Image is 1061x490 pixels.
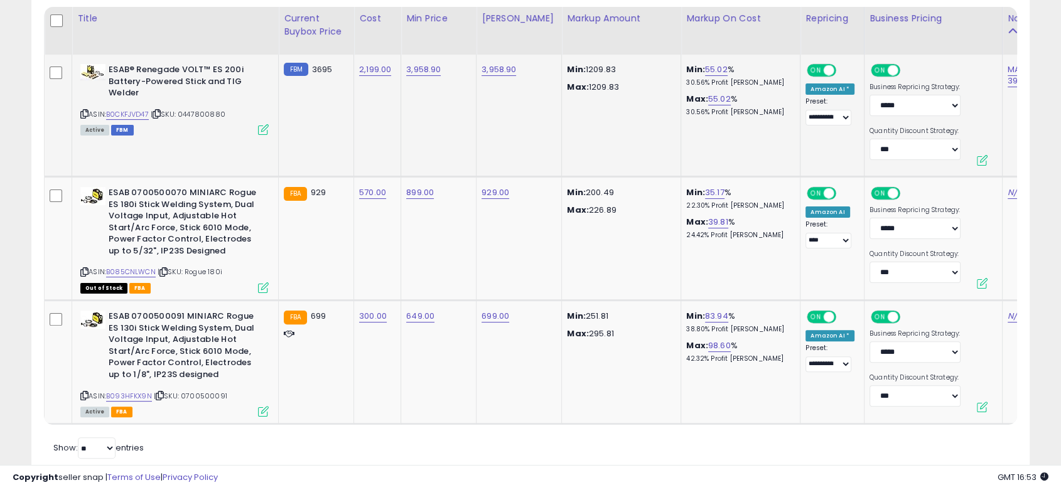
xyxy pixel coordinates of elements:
[805,330,854,341] div: Amazon AI *
[80,64,105,80] img: 41w60eDRJeL._SL40_.jpg
[870,83,961,92] label: Business Repricing Strategy:
[311,63,332,75] span: 3695
[567,328,671,339] p: 295.81
[998,471,1048,483] span: 2025-08-15 16:53 GMT
[107,471,161,483] a: Terms of Use
[406,310,434,322] a: 649.00
[686,231,790,240] p: 24.42% Profit [PERSON_NAME]
[567,63,586,75] strong: Min:
[80,311,269,415] div: ASIN:
[482,12,556,25] div: [PERSON_NAME]
[406,12,471,25] div: Min Price
[482,186,509,199] a: 929.00
[686,93,708,105] b: Max:
[359,310,387,322] a: 300.00
[870,373,961,382] label: Quantity Discount Strategy:
[359,186,386,199] a: 570.00
[686,186,705,198] b: Min:
[1008,310,1023,322] a: N/A
[686,187,790,210] div: %
[686,216,708,228] b: Max:
[808,188,824,199] span: ON
[154,391,227,401] span: | SKU: 0700500091
[686,93,790,117] div: %
[567,187,671,198] p: 200.49
[567,81,589,93] strong: Max:
[898,65,918,76] span: OFF
[681,7,800,55] th: The percentage added to the cost of goods (COGS) that forms the calculator for Min & Max prices.
[686,12,795,25] div: Markup on Cost
[151,109,225,119] span: | SKU: 0447800880
[808,312,824,322] span: ON
[870,329,961,338] label: Business Repricing Strategy:
[705,310,728,322] a: 83.94
[567,64,671,75] p: 1209.83
[686,64,790,87] div: %
[872,312,888,322] span: ON
[158,267,222,277] span: | SKU: Rogue 180i
[808,65,824,76] span: ON
[898,188,918,199] span: OFF
[686,78,790,87] p: 30.56% Profit [PERSON_NAME]
[805,83,854,95] div: Amazon AI *
[80,407,109,417] span: All listings currently available for purchase on Amazon
[870,127,961,136] label: Quantity Discount Strategy:
[13,472,218,484] div: seller snap | |
[834,312,854,322] span: OFF
[708,339,731,352] a: 98.60
[686,63,705,75] b: Min:
[705,186,724,199] a: 35.17
[834,188,854,199] span: OFF
[1008,12,1045,25] div: Note
[686,354,790,363] p: 42.32% Profit [PERSON_NAME]
[111,407,132,417] span: FBA
[106,267,156,277] a: B085CNLWCN
[284,187,307,201] small: FBA
[406,186,434,199] a: 899.00
[870,250,961,258] label: Quantity Discount Strategy:
[805,344,854,372] div: Preset:
[705,63,728,76] a: 55.02
[567,204,589,216] strong: Max:
[482,310,509,322] a: 699.00
[284,311,307,324] small: FBA
[567,12,676,25] div: Markup Amount
[686,325,790,334] p: 38.80% Profit [PERSON_NAME]
[284,63,308,76] small: FBM
[129,283,151,294] span: FBA
[310,310,325,322] span: 699
[310,186,325,198] span: 929
[111,125,134,136] span: FBM
[80,125,109,136] span: All listings currently available for purchase on Amazon
[870,206,961,215] label: Business Repricing Strategy:
[80,187,269,292] div: ASIN:
[805,206,849,218] div: Amazon AI
[77,12,273,25] div: Title
[80,64,269,134] div: ASIN:
[567,311,671,322] p: 251.81
[805,97,854,125] div: Preset:
[106,109,149,120] a: B0CKFJVD47
[109,64,261,102] b: ESAB® Renegade VOLT™ ES 200i Battery-Powered Stick and TIG Welder
[567,82,671,93] p: 1209.83
[13,471,58,483] strong: Copyright
[359,12,396,25] div: Cost
[567,186,586,198] strong: Min:
[686,216,790,240] div: %
[686,310,705,322] b: Min:
[80,283,127,294] span: All listings that are currently out of stock and unavailable for purchase on Amazon
[686,340,790,363] div: %
[109,187,261,260] b: ESAB 0700500070 MINIARC Rogue ES 180i Stick Welding System, Dual Voltage Input, Adjustable Hot St...
[1008,186,1023,199] a: N/A
[834,65,854,76] span: OFF
[359,63,391,76] a: 2,199.00
[708,93,731,105] a: 55.02
[870,12,997,25] div: Business Pricing
[109,311,261,383] b: ESAB 0700500091 MINIARC Rogue ES 130i Stick Welding System, Dual Voltage Input, Adjustable Hot St...
[686,108,790,117] p: 30.56% Profit [PERSON_NAME]
[482,63,516,76] a: 3,958.90
[708,216,728,228] a: 39.81
[406,63,441,76] a: 3,958.90
[163,471,218,483] a: Privacy Policy
[872,65,888,76] span: ON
